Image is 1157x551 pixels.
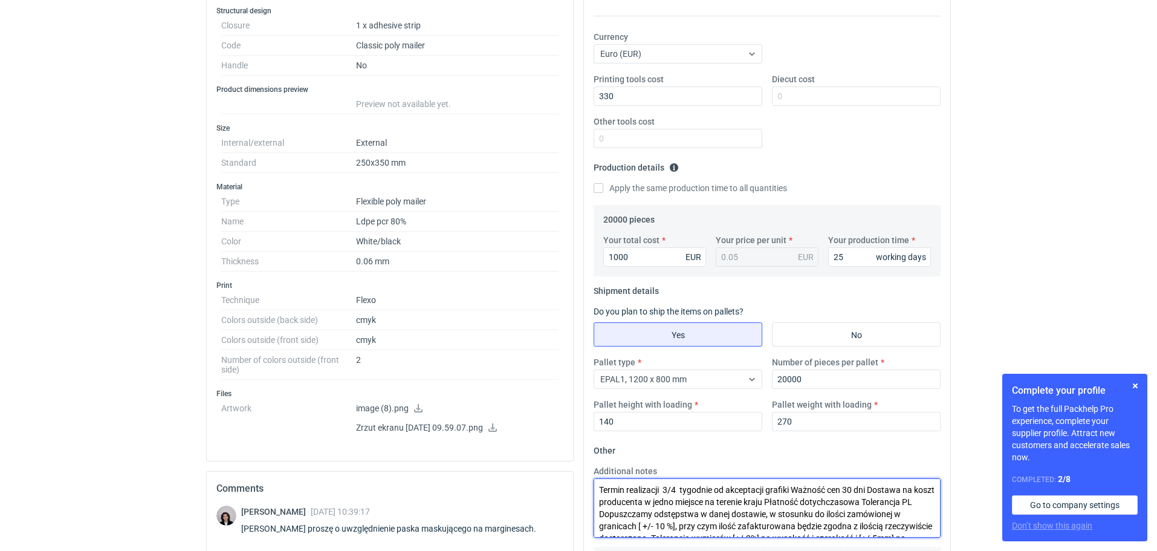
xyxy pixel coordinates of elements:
dt: Thickness [221,252,356,272]
div: EUR [685,251,701,263]
label: Other tools cost [594,116,655,128]
label: Yes [594,322,762,347]
strong: 2 / 8 [1058,474,1071,484]
dt: Standard [221,153,356,173]
h2: Comments [216,481,563,496]
label: Pallet weight with loading [772,399,872,411]
h3: Files [216,389,563,399]
h3: Structural design [216,6,563,16]
label: Your production time [828,234,909,246]
input: 0 [772,412,941,431]
span: [PERSON_NAME] [241,507,311,517]
dt: Closure [221,16,356,36]
div: [PERSON_NAME] proszę o uwzględnienie paska maskującego na marginesach. [241,523,551,535]
span: Euro (EUR) [600,49,641,59]
dt: Number of colors outside (front side) [221,350,356,380]
dd: 250x350 mm [356,153,559,173]
h3: Print [216,281,563,290]
p: image (8).png [356,403,559,414]
img: Sebastian Markut [216,506,236,526]
dt: Name [221,212,356,232]
dt: Type [221,192,356,212]
dt: Colors outside (front side) [221,330,356,350]
dd: cmyk [356,330,559,350]
dt: Artwork [221,399,356,442]
span: Preview not available yet. [356,99,451,109]
input: 0 [594,412,762,431]
dd: 1 x adhesive strip [356,16,559,36]
div: EUR [798,251,814,263]
dt: Technique [221,290,356,310]
label: Number of pieces per pallet [772,356,878,368]
label: Printing tools cost [594,73,664,85]
button: Skip for now [1128,379,1142,393]
label: Your total cost [603,234,660,246]
dt: Handle [221,56,356,76]
legend: Production details [594,158,679,172]
dd: cmyk [356,310,559,330]
label: Pallet height with loading [594,399,692,411]
h3: Product dimensions preview [216,85,563,94]
div: working days [876,251,926,263]
label: No [772,322,941,347]
legend: Shipment details [594,281,659,296]
dd: Flexible poly mailer [356,192,559,212]
p: To get the full Packhelp Pro experience, complete your supplier profile. Attract new customers an... [1012,403,1138,463]
label: Diecut cost [772,73,815,85]
dt: Internal/external [221,133,356,153]
button: Don’t show this again [1012,520,1092,532]
dd: White/black [356,232,559,252]
dd: External [356,133,559,153]
input: 0 [603,247,706,267]
dd: Classic poly mailer [356,36,559,56]
a: Go to company settings [1012,495,1138,515]
input: 0 [594,129,762,148]
legend: Other [594,441,615,455]
label: Currency [594,31,628,43]
h3: Size [216,123,563,133]
h3: Material [216,182,563,192]
span: EPAL1, 1200 x 800 mm [600,374,687,384]
dd: Flexo [356,290,559,310]
label: Pallet type [594,356,635,368]
dt: Color [221,232,356,252]
dt: Colors outside (back side) [221,310,356,330]
dd: No [356,56,559,76]
label: Your price per unit [716,234,786,246]
label: Additional notes [594,465,657,477]
input: 0 [828,247,931,267]
dd: Ldpe pcr 80% [356,212,559,232]
label: Apply the same production time to all quantities [594,182,787,194]
input: 0 [594,86,762,106]
div: Completed: [1012,473,1138,486]
textarea: Termin realizacji 3/4 tygodnie od akceptacji grafiki Ważność cen 30 dni Dostawa na koszt producen... [594,478,941,538]
label: Do you plan to ship the items on pallets? [594,307,744,316]
h1: Complete your profile [1012,383,1138,398]
dd: 2 [356,350,559,380]
dt: Code [221,36,356,56]
input: 0 [772,86,941,106]
legend: 20000 pieces [603,210,655,224]
p: Zrzut ekranu [DATE] 09.59.07.png [356,423,559,434]
dd: 0.06 mm [356,252,559,272]
span: [DATE] 10:39:17 [311,507,370,517]
input: 0 [772,370,941,389]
